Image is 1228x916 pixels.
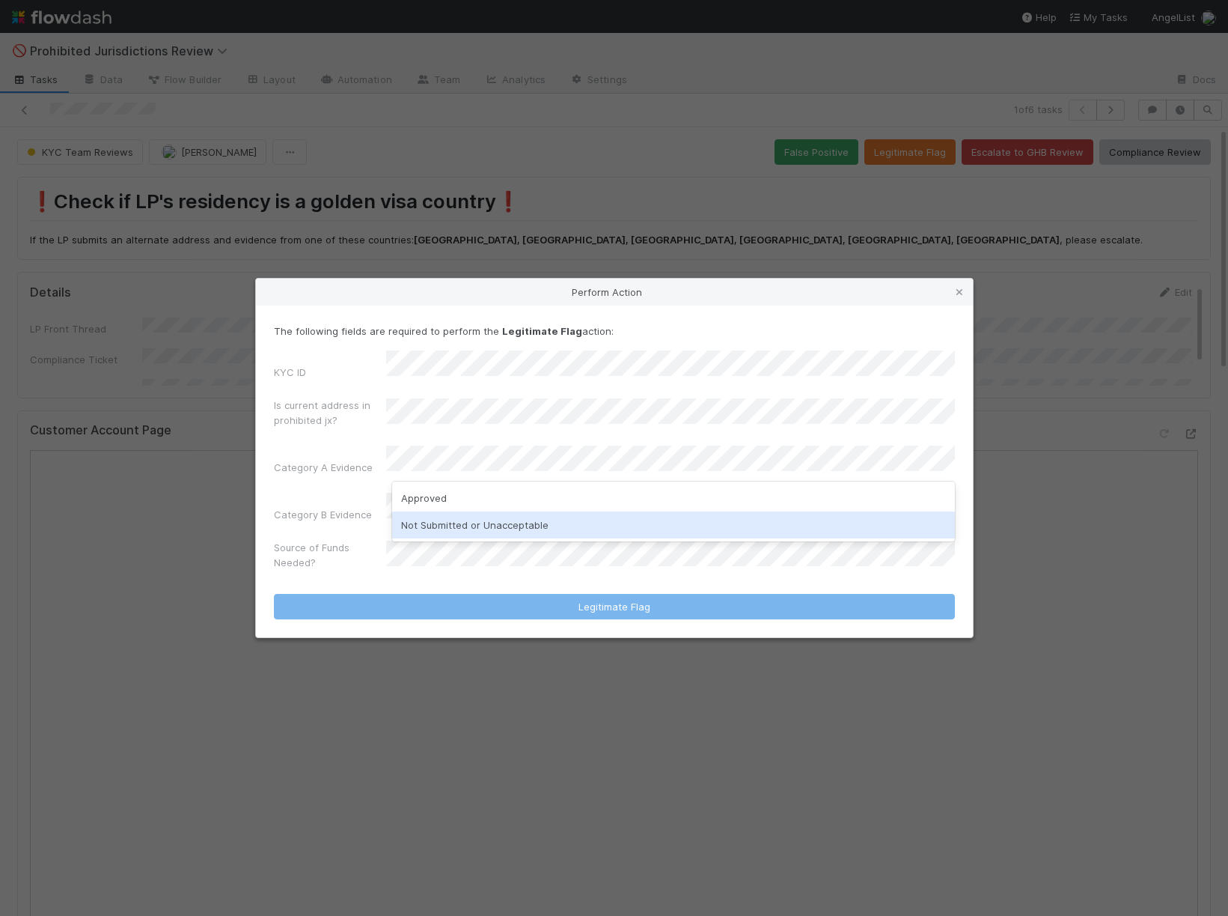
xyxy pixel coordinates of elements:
[274,398,386,428] label: Is current address in prohibited jx?
[274,507,372,522] label: Category B Evidence
[274,540,386,570] label: Source of Funds Needed?
[274,460,373,475] label: Category A Evidence
[274,324,955,339] p: The following fields are required to perform the action:
[392,512,955,539] div: Not Submitted or Unacceptable
[274,594,955,619] button: Legitimate Flag
[392,485,955,512] div: Approved
[274,365,306,380] label: KYC ID
[256,279,973,306] div: Perform Action
[502,325,582,337] strong: Legitimate Flag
